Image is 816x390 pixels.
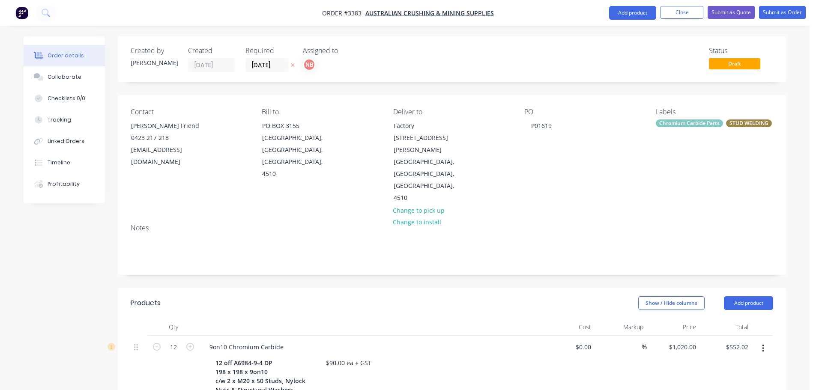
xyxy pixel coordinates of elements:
button: Change to install [389,216,446,228]
button: Submit as Quote [708,6,755,19]
button: NB [303,58,316,71]
button: Close [661,6,703,19]
div: Required [245,47,293,55]
div: Notes [131,224,773,232]
div: Order details [48,52,84,60]
button: Add product [609,6,656,20]
button: Submit as Order [759,6,806,19]
div: Labels [656,108,773,116]
div: Cost [542,319,595,336]
button: Profitability [24,173,105,195]
button: Linked Orders [24,131,105,152]
button: Tracking [24,109,105,131]
div: Checklists 0/0 [48,95,85,102]
span: Order #3383 - [322,9,365,17]
a: Australian Crushing & Mining Supplies [365,9,494,17]
div: [PERSON_NAME] Friend [131,120,202,132]
div: [PERSON_NAME] Friend0423 217 218[EMAIL_ADDRESS][DOMAIN_NAME] [124,119,209,168]
span: Draft [709,58,760,69]
div: Price [647,319,699,336]
div: Contact [131,108,248,116]
div: Collaborate [48,73,81,81]
button: Add product [724,296,773,310]
div: Factory [STREET_ADDRESS][PERSON_NAME][GEOGRAPHIC_DATA], [GEOGRAPHIC_DATA], [GEOGRAPHIC_DATA], 4510 [386,119,472,204]
img: Factory [15,6,28,19]
div: $90.00 ea + GST [323,357,375,369]
div: P01619 [524,119,559,132]
button: Collaborate [24,66,105,88]
div: Factory [STREET_ADDRESS][PERSON_NAME] [394,120,465,156]
div: Linked Orders [48,137,84,145]
div: Qty [148,319,199,336]
div: [GEOGRAPHIC_DATA], [GEOGRAPHIC_DATA], [GEOGRAPHIC_DATA], 4510 [394,156,465,204]
button: Checklists 0/0 [24,88,105,109]
div: Chromium Carbide Parts [656,119,723,127]
div: Status [709,47,773,55]
div: [EMAIL_ADDRESS][DOMAIN_NAME] [131,144,202,168]
div: Tracking [48,116,71,124]
div: Created by [131,47,178,55]
span: % [642,342,647,352]
div: Bill to [262,108,379,116]
div: [GEOGRAPHIC_DATA], [GEOGRAPHIC_DATA], [GEOGRAPHIC_DATA], 4510 [262,132,333,180]
div: Markup [595,319,647,336]
button: Show / Hide columns [638,296,705,310]
div: Profitability [48,180,80,188]
div: Timeline [48,159,70,167]
div: Deliver to [393,108,511,116]
div: Total [699,319,752,336]
div: PO [524,108,642,116]
button: Timeline [24,152,105,173]
div: [PERSON_NAME] [131,58,178,67]
div: STUD WELDING [726,119,772,127]
button: Change to pick up [389,204,449,216]
div: Assigned to [303,47,389,55]
div: PO BOX 3155[GEOGRAPHIC_DATA], [GEOGRAPHIC_DATA], [GEOGRAPHIC_DATA], 4510 [255,119,341,180]
div: 9on10 Chromium Carbide [203,341,290,353]
button: Order details [24,45,105,66]
div: 0423 217 218 [131,132,202,144]
div: PO BOX 3155 [262,120,333,132]
div: Created [188,47,235,55]
div: Products [131,298,161,308]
